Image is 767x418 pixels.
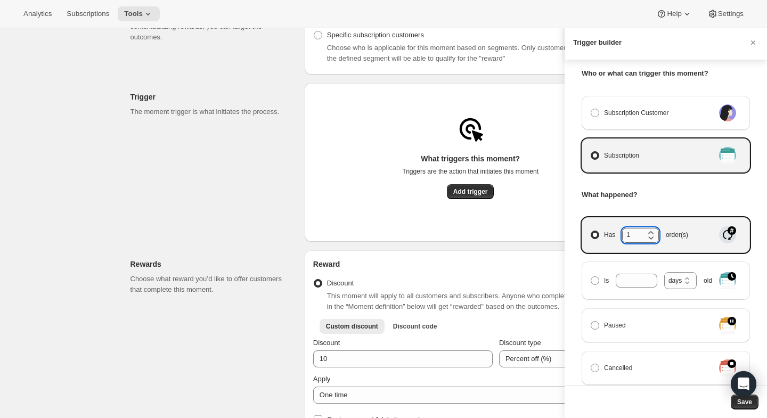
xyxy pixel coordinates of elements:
[124,10,143,18] span: Tools
[731,395,758,409] button: Save
[604,228,688,242] span: Has order(s)
[616,274,641,288] input: Is old
[737,398,752,406] span: Save
[604,363,632,373] span: Cancelled
[718,10,744,18] span: Settings
[650,6,698,21] button: Help
[60,6,116,21] button: Subscriptions
[667,10,681,18] span: Help
[67,10,109,18] span: Subscriptions
[604,272,712,290] span: Is old
[582,68,750,79] h3: Who or what can trigger this moment?
[573,37,622,48] h3: Trigger builder
[118,6,160,21] button: Tools
[748,37,758,48] button: Cancel
[604,108,668,118] span: Subscription Customer
[731,371,756,397] div: Open Intercom Messenger
[622,228,643,242] input: Hasorder(s)
[582,190,750,200] h3: What happened?
[701,6,750,21] button: Settings
[604,150,639,161] span: Subscription
[17,6,58,21] button: Analytics
[604,320,626,331] span: Paused
[23,10,52,18] span: Analytics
